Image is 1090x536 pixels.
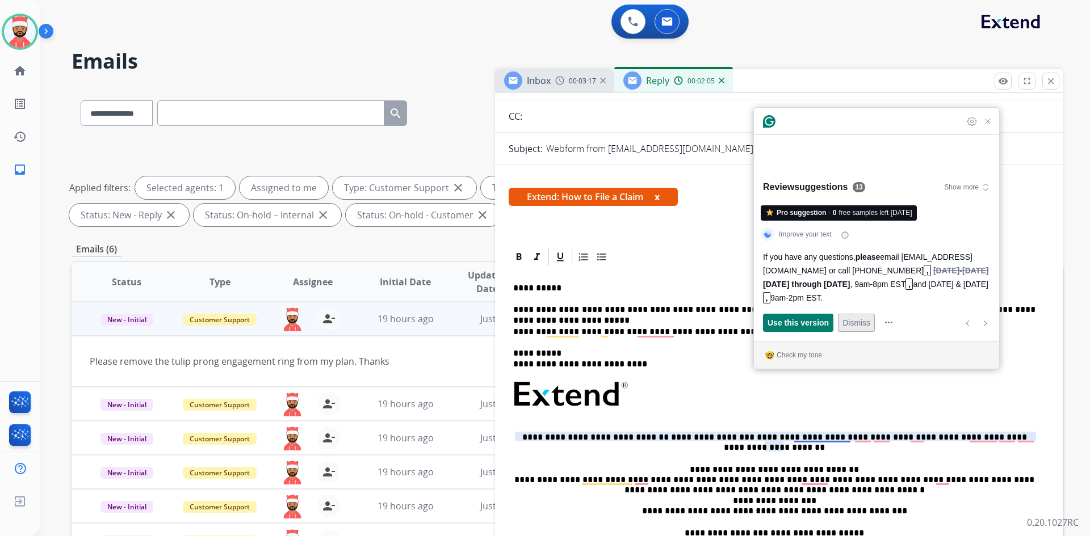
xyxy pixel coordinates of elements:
[529,248,546,265] div: Italic
[322,312,336,326] mat-icon: person_remove
[90,354,859,368] div: Please remove the tulip prong engagement ring from my plan. Thanks
[183,501,257,513] span: Customer Support
[322,431,336,445] mat-icon: person_remove
[998,76,1008,86] mat-icon: remove_red_eye
[1027,516,1079,529] p: 0.20.1027RC
[646,74,669,87] span: Reply
[378,313,434,325] span: 19 hours ago
[480,500,517,512] span: Just now
[135,176,235,199] div: Selected agents: 1
[281,495,304,518] img: agent-avatar
[346,204,501,226] div: Status: On-hold - Customer
[240,176,328,199] div: Assigned to me
[480,432,517,444] span: Just now
[13,130,27,144] mat-icon: history
[527,74,551,87] span: Inbox
[293,275,333,289] span: Assignee
[378,500,434,512] span: 19 hours ago
[480,466,517,478] span: Just now
[164,208,178,222] mat-icon: close
[183,314,257,326] span: Customer Support
[281,427,304,450] img: agent-avatar
[510,248,527,265] div: Bold
[322,397,336,411] mat-icon: person_remove
[72,50,1063,73] h2: Emails
[480,313,517,325] span: Just now
[476,208,489,222] mat-icon: close
[100,501,153,513] span: New - Initial
[183,467,257,479] span: Customer Support
[593,248,610,265] div: Bullet List
[4,16,36,48] img: avatar
[281,392,304,416] img: agent-avatar
[100,314,153,326] span: New - Initial
[281,461,304,484] img: agent-avatar
[322,499,336,513] mat-icon: person_remove
[380,275,431,289] span: Initial Date
[112,275,141,289] span: Status
[100,433,153,445] span: New - Initial
[687,77,715,86] span: 00:02:05
[316,208,330,222] mat-icon: close
[281,307,304,331] img: agent-avatar
[451,181,465,195] mat-icon: close
[655,190,660,204] button: x
[69,181,131,195] p: Applied filters:
[552,248,569,265] div: Underline
[575,248,592,265] div: Ordered List
[333,176,476,199] div: Type: Customer Support
[13,97,27,111] mat-icon: list_alt
[546,142,795,155] p: Webform from [EMAIL_ADDRESS][DOMAIN_NAME] on [DATE]
[509,188,678,206] span: Extend: How to File a Claim
[183,433,257,445] span: Customer Support
[509,109,522,123] p: CC:
[378,432,434,444] span: 19 hours ago
[462,268,513,296] span: Updated Date
[100,467,153,479] span: New - Initial
[322,465,336,479] mat-icon: person_remove
[13,64,27,78] mat-icon: home
[13,163,27,176] mat-icon: inbox
[209,275,230,289] span: Type
[481,176,630,199] div: Type: Shipping Protection
[72,242,121,256] p: Emails (6)
[183,399,257,411] span: Customer Support
[1022,76,1032,86] mat-icon: fullscreen
[509,142,543,155] p: Subject:
[389,107,403,120] mat-icon: search
[378,398,434,410] span: 19 hours ago
[378,466,434,478] span: 19 hours ago
[69,204,189,226] div: Status: New - Reply
[1046,76,1056,86] mat-icon: close
[569,77,596,86] span: 00:03:17
[100,399,153,411] span: New - Initial
[194,204,341,226] div: Status: On-hold – Internal
[480,398,517,410] span: Just now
